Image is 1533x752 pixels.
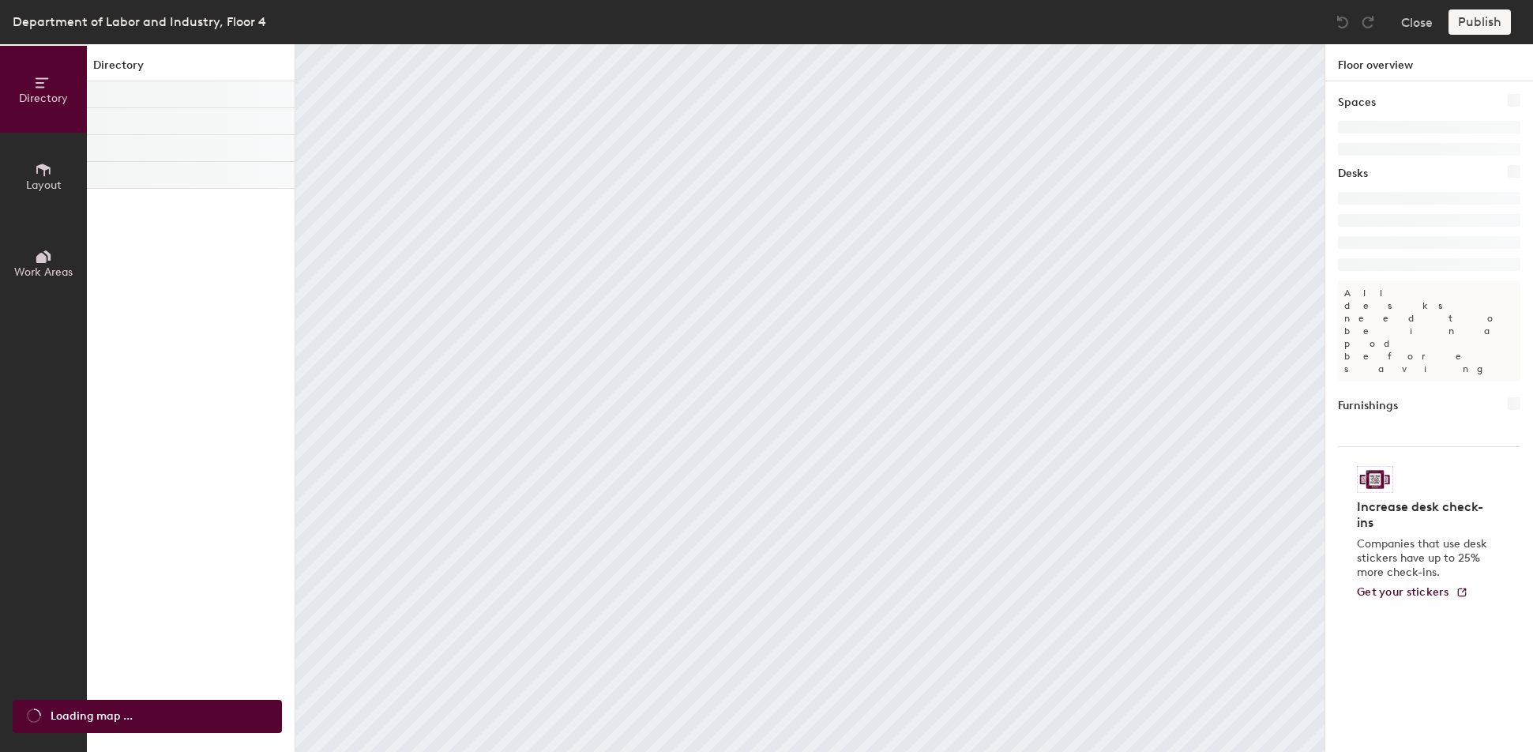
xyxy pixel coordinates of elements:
[295,44,1325,752] canvas: Map
[19,92,68,105] span: Directory
[1338,94,1376,111] h1: Spaces
[1335,14,1351,30] img: Undo
[51,708,133,725] span: Loading map ...
[1338,280,1520,382] p: All desks need to be in a pod before saving
[1338,397,1398,415] h1: Furnishings
[1401,9,1433,35] button: Close
[1357,585,1449,599] span: Get your stickers
[26,179,62,192] span: Layout
[1357,499,1492,531] h4: Increase desk check-ins
[1325,44,1533,81] h1: Floor overview
[1357,586,1468,600] a: Get your stickers
[13,12,266,32] div: Department of Labor and Industry, Floor 4
[1360,14,1376,30] img: Redo
[1357,466,1393,493] img: Sticker logo
[1338,165,1368,182] h1: Desks
[87,57,295,81] h1: Directory
[14,265,73,279] span: Work Areas
[1357,537,1492,580] p: Companies that use desk stickers have up to 25% more check-ins.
